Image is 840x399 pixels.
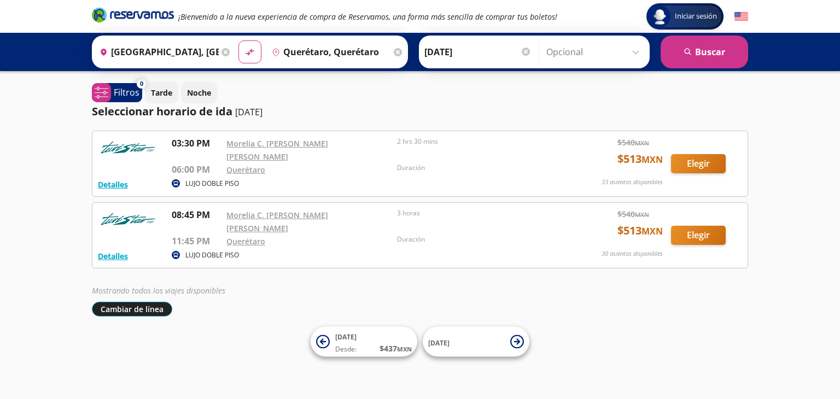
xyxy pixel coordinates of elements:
[335,344,357,354] span: Desde:
[671,226,726,245] button: Elegir
[172,208,221,221] p: 08:45 PM
[602,249,663,259] p: 30 asientos disponibles
[145,82,178,103] button: Tarde
[178,11,557,22] em: ¡Bienvenido a la nueva experiencia de compra de Reservamos, una forma más sencilla de comprar tus...
[641,154,663,166] small: MXN
[181,82,217,103] button: Noche
[267,38,391,66] input: Buscar Destino
[235,105,262,119] p: [DATE]
[635,210,649,219] small: MXN
[151,87,172,98] p: Tarde
[617,222,663,239] span: $ 513
[380,343,412,354] span: $ 437
[617,151,663,167] span: $ 513
[661,36,748,68] button: Buscar
[185,250,239,260] p: LUJO DOBLE PISO
[424,38,532,66] input: Elegir Fecha
[92,302,172,316] button: Cambiar de línea
[226,165,265,175] a: Querétaro
[140,79,143,89] span: 0
[311,327,417,357] button: [DATE]Desde:$437MXN
[226,236,265,247] a: Querétaro
[98,250,128,262] button: Detalles
[602,178,663,187] p: 33 asientos disponibles
[172,137,221,150] p: 03:30 PM
[671,154,726,173] button: Elegir
[114,86,139,99] p: Filtros
[397,137,562,146] p: 2 hrs 30 mins
[428,338,450,347] span: [DATE]
[335,332,357,342] span: [DATE]
[172,234,221,248] p: 11:45 PM
[423,327,529,357] button: [DATE]
[617,137,649,148] span: $ 540
[641,225,663,237] small: MXN
[670,11,721,22] span: Iniciar sesión
[226,210,328,233] a: Morelia C. [PERSON_NAME] [PERSON_NAME]
[546,38,644,66] input: Opcional
[98,208,158,230] img: RESERVAMOS
[92,285,225,296] em: Mostrando todos los viajes disponibles
[98,137,158,159] img: RESERVAMOS
[92,103,232,120] p: Seleccionar horario de ida
[397,234,562,244] p: Duración
[187,87,211,98] p: Noche
[172,163,221,176] p: 06:00 PM
[397,208,562,218] p: 3 horas
[92,7,174,23] i: Brand Logo
[635,139,649,147] small: MXN
[226,138,328,162] a: Morelia C. [PERSON_NAME] [PERSON_NAME]
[92,83,142,102] button: 0Filtros
[617,208,649,220] span: $ 540
[734,10,748,24] button: English
[397,163,562,173] p: Duración
[92,7,174,26] a: Brand Logo
[98,179,128,190] button: Detalles
[185,179,239,189] p: LUJO DOBLE PISO
[95,38,219,66] input: Buscar Origen
[397,345,412,353] small: MXN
